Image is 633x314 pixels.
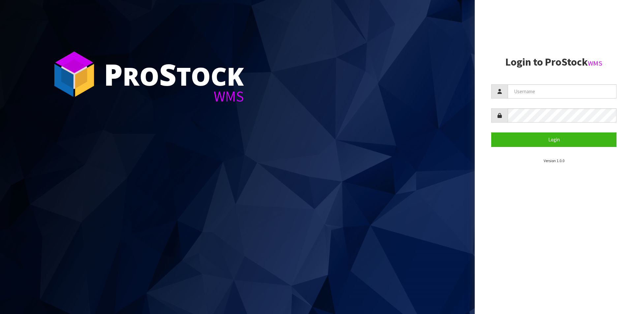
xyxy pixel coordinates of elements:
small: WMS [588,59,602,68]
small: Version 1.0.0 [544,158,564,163]
div: WMS [104,89,244,104]
div: ro tock [104,59,244,89]
input: Username [508,84,617,99]
span: P [104,54,123,94]
button: Login [491,132,617,147]
span: S [159,54,176,94]
img: ProStock Cube [49,49,99,99]
h2: Login to ProStock [491,56,617,68]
